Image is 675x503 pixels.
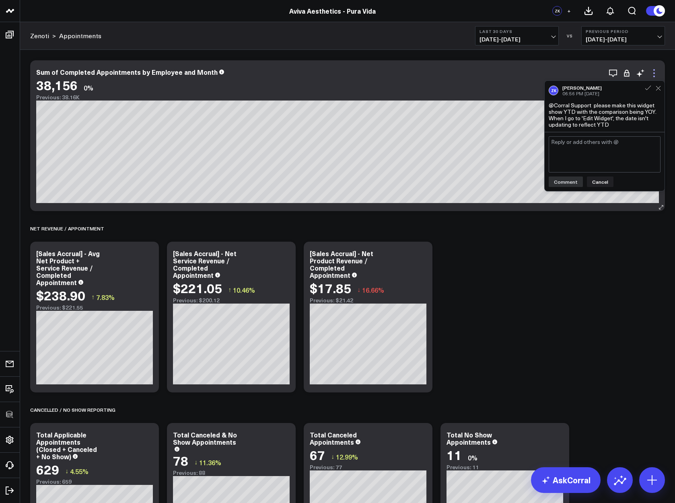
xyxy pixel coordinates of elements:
div: 38,156 [36,78,78,92]
div: 0% [468,453,477,462]
div: > [30,31,56,40]
div: Previous: $221.55 [36,304,153,311]
div: 11 [447,448,462,462]
span: 7.83% [96,293,115,302]
div: $221.05 [173,281,222,295]
span: 06:56 PM [DATE] [562,90,599,96]
div: VS [563,33,577,38]
div: Previous: $21.42 [310,297,426,304]
span: [DATE] - [DATE] [479,36,554,43]
span: ↓ [357,285,360,295]
span: ↓ [194,457,198,468]
span: 4.55% [70,467,88,476]
span: [DATE] - [DATE] [586,36,661,43]
div: Sum of Completed Appointments by Employee and Month [36,68,218,76]
span: 16.66% [362,285,384,294]
div: Previous: 11 [447,464,563,470]
div: [Sales Accrual] - Net Product Revenue / Completed Appointment [310,249,373,279]
div: $238.90 [36,288,85,302]
a: Appointments [59,31,101,40]
span: ↓ [331,452,334,462]
div: [PERSON_NAME] [562,85,602,90]
div: 0% [84,83,93,92]
div: ZK [549,86,558,95]
span: ↑ [91,292,95,302]
span: ↑ [228,285,231,295]
span: + [567,8,571,14]
button: Previous Period[DATE]-[DATE] [581,26,665,45]
div: Previous: 38.16K [36,94,659,101]
a: Zenoti [30,31,49,40]
div: Total Canceled Appointments [310,430,357,446]
a: AskCorral [531,467,601,493]
div: 67 [310,448,325,462]
div: ZK [552,6,562,16]
button: + [564,6,574,16]
div: Previous: 77 [310,464,426,470]
div: @Corral Support please make this widget show YTD with the comparison being YOY. When I go to 'Edi... [549,102,661,128]
button: Cancel [587,177,613,187]
b: Previous Period [586,29,661,34]
span: 12.99% [336,452,358,461]
div: [Sales Accrual] - Net Service Revenue / Completed Appointment [173,249,237,279]
div: Net Revenue / Appointment [30,219,104,238]
span: ↓ [65,466,68,476]
div: Cancelled / No Show Reporting [30,400,115,419]
b: Last 30 Days [479,29,554,34]
span: 11.36% [199,458,221,467]
div: Previous: 659 [36,478,153,485]
button: Last 30 Days[DATE]-[DATE] [475,26,559,45]
div: Previous: $200.12 [173,297,290,304]
div: Previous: 88 [173,470,290,476]
a: Aviva Aesthetics - Pura Vida [289,6,376,15]
div: $17.85 [310,281,351,295]
div: 629 [36,462,59,476]
button: Comment [549,177,583,187]
div: [Sales Accrual] - Avg Net Product + Service Revenue / Completed Appointment [36,249,100,287]
div: Total No Show Appointments [447,430,492,446]
div: 78 [173,453,188,468]
div: Total Applicable Appointments (Closed + Canceled + No Show) [36,430,97,461]
div: Total Canceled & No Show Appointments [173,430,237,446]
span: 10.46% [233,285,255,294]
